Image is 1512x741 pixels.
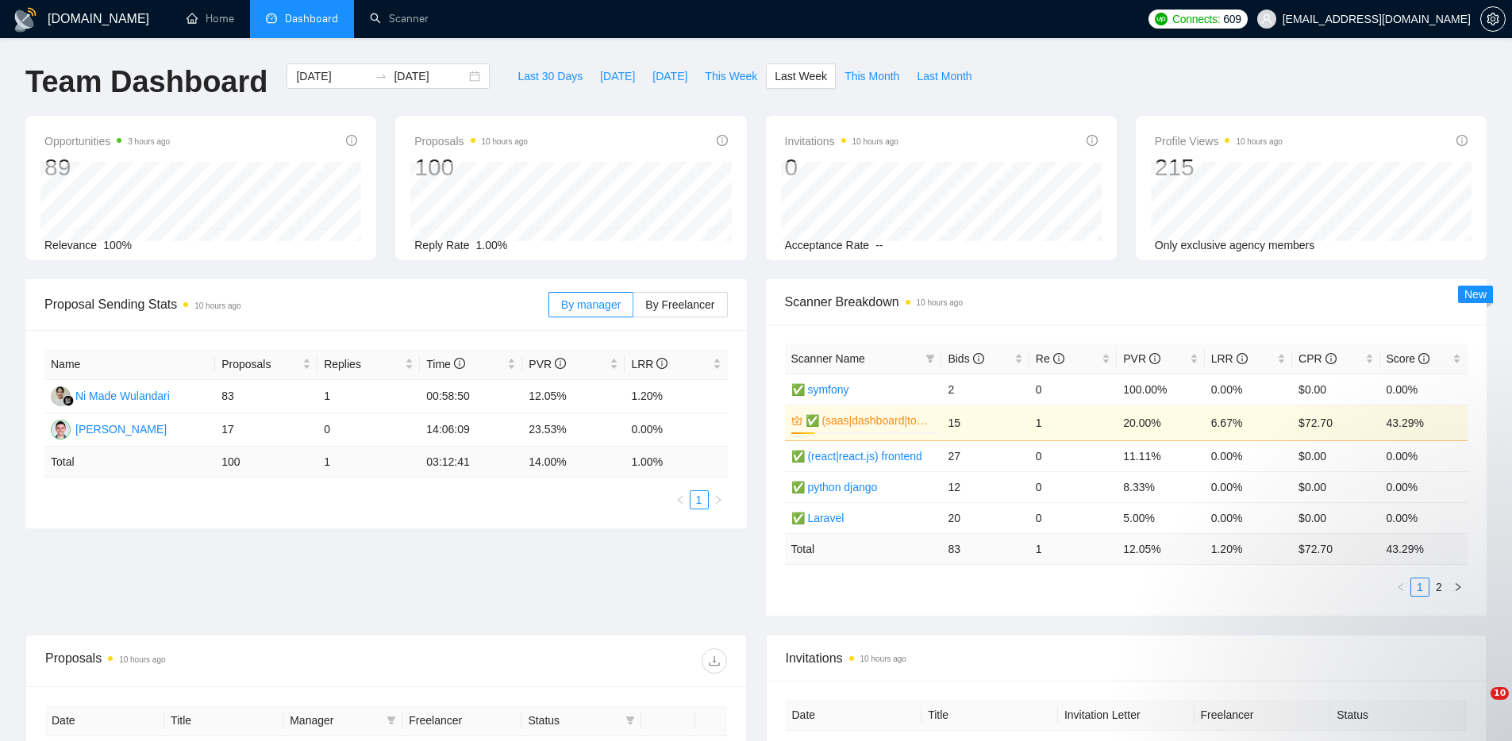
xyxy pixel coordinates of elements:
a: ✅ (saas|dashboard|tool|web app|platform) ai developer [806,412,933,429]
span: LRR [631,358,668,370]
span: [DATE] [652,67,687,85]
span: filter [383,708,399,732]
button: [DATE] [591,63,644,89]
td: 1 [1029,405,1117,440]
img: logo [13,7,38,33]
span: Reply Rate [414,239,469,251]
th: Manager [283,705,402,736]
a: EP[PERSON_NAME] [51,422,167,435]
td: 20.00% [1117,405,1204,440]
span: filter [622,708,638,732]
td: 0 [1029,502,1117,533]
a: homeHome [187,12,234,25]
td: 14:06:09 [420,413,522,447]
th: Replies [317,349,420,380]
button: Last Month [908,63,980,89]
td: 0.00% [1205,374,1292,405]
td: 0 [1029,440,1117,471]
a: ✅ (react|react.js) frontend [791,450,922,463]
td: $ 72.70 [1292,533,1379,564]
a: ✅ python django [791,481,878,493]
span: Last 30 Days [517,67,583,85]
td: 12.05 % [1117,533,1204,564]
button: left [1391,578,1410,597]
td: 83 [941,533,1029,564]
span: PVR [1123,352,1160,365]
span: This Week [705,67,757,85]
li: 1 [1410,578,1429,597]
span: 1.00% [476,239,508,251]
div: [PERSON_NAME] [75,420,167,438]
th: Status [1330,700,1467,731]
span: Bids [948,352,983,365]
li: Previous Page [1391,578,1410,597]
span: to [375,70,387,83]
a: 1 [691,491,708,509]
span: Acceptance Rate [785,239,870,251]
td: 17 [215,413,317,447]
span: PVR [529,358,566,370]
a: searchScanner [370,12,429,25]
th: Title [164,705,283,736]
td: 0.00% [625,413,727,447]
th: Freelancer [402,705,521,736]
span: Invitations [786,648,1468,668]
span: setting [1481,13,1505,25]
div: Ni Made Wulandari [75,387,170,405]
td: $0.00 [1292,440,1379,471]
span: info-circle [717,135,728,146]
td: 0 [1029,471,1117,502]
time: 10 hours ago [482,137,528,146]
span: dashboard [266,13,277,24]
button: left [671,490,690,509]
span: info-circle [1149,353,1160,364]
td: 0.00% [1380,440,1468,471]
span: [DATE] [600,67,635,85]
button: download [702,648,727,674]
td: 1 [317,447,420,478]
span: Proposal Sending Stats [44,294,548,314]
span: info-circle [555,358,566,369]
span: right [1453,582,1463,592]
td: Total [785,533,942,564]
li: Previous Page [671,490,690,509]
span: This Month [844,67,899,85]
span: -- [875,239,883,251]
td: 43.29 % [1380,533,1468,564]
td: 0.00% [1205,440,1292,471]
td: 1 [317,380,420,413]
a: NMNi Made Wulandari [51,389,170,401]
span: Opportunities [44,132,170,151]
td: 27 [941,440,1029,471]
button: This Week [696,63,766,89]
span: info-circle [1418,353,1429,364]
button: Last 30 Days [509,63,591,89]
td: 0.00% [1380,471,1468,502]
span: 10 [1491,687,1509,700]
td: 1.20 % [1205,533,1292,564]
li: 2 [1429,578,1449,597]
span: info-circle [346,135,357,146]
time: 10 hours ago [917,298,963,307]
span: 609 [1223,10,1241,28]
td: 100 [215,447,317,478]
td: 11.11% [1117,440,1204,471]
th: Invitation Letter [1058,700,1195,731]
span: info-circle [454,358,465,369]
button: Last Week [766,63,836,89]
span: By manager [561,298,621,311]
a: 2 [1430,578,1448,596]
td: 0.00% [1380,374,1468,405]
th: Freelancer [1195,700,1331,731]
th: Title [921,700,1058,731]
time: 10 hours ago [1236,137,1282,146]
span: right [714,495,723,505]
td: 00:58:50 [420,380,522,413]
td: 1 [1029,533,1117,564]
span: Profile Views [1155,132,1283,151]
time: 10 hours ago [852,137,898,146]
button: This Month [836,63,908,89]
td: $0.00 [1292,374,1379,405]
span: swap-right [375,70,387,83]
div: 215 [1155,152,1283,182]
